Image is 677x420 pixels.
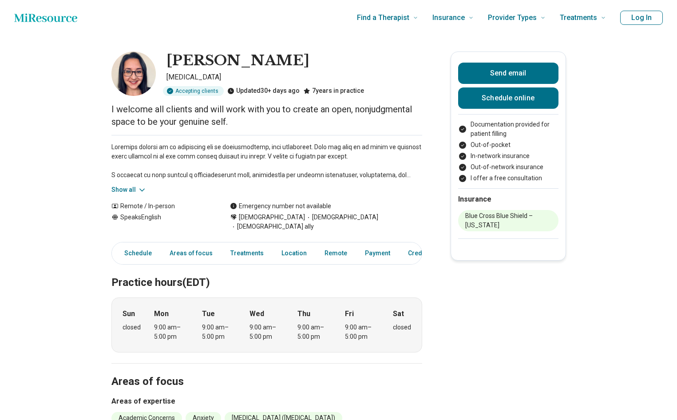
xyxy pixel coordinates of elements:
a: Payment [360,244,396,262]
button: Log In [620,11,663,25]
p: I welcome all clients and will work with you to create an open, nonjudgmental space to be your ge... [111,103,422,128]
div: Updated 30+ days ago [227,86,300,96]
li: Documentation provided for patient filling [458,120,558,139]
div: closed [123,323,141,332]
a: Credentials [403,244,447,262]
li: I offer a free consultation [458,174,558,183]
div: 9:00 am – 5:00 pm [202,323,236,341]
strong: Thu [297,309,310,319]
span: [DEMOGRAPHIC_DATA] ally [230,222,314,231]
div: 9:00 am – 5:00 pm [154,323,188,341]
a: Schedule [114,244,157,262]
span: Insurance [432,12,465,24]
div: Speaks English [111,213,212,231]
a: Schedule online [458,87,558,109]
div: Emergency number not available [230,202,331,211]
div: When does the program meet? [111,297,422,353]
div: 9:00 am – 5:00 pm [249,323,284,341]
a: Remote [319,244,352,262]
div: Accepting clients [163,86,224,96]
a: Location [276,244,312,262]
span: Provider Types [488,12,537,24]
span: Treatments [560,12,597,24]
p: [MEDICAL_DATA] [166,72,422,83]
div: 9:00 am – 5:00 pm [297,323,332,341]
a: Treatments [225,244,269,262]
li: Out-of-pocket [458,140,558,150]
strong: Sat [393,309,404,319]
span: [DEMOGRAPHIC_DATA] [239,213,305,222]
h2: Practice hours (EDT) [111,254,422,290]
div: 7 years in practice [303,86,364,96]
strong: Sun [123,309,135,319]
ul: Payment options [458,120,558,183]
img: Sonia Altavilla, Psychologist [111,52,156,96]
a: Areas of focus [164,244,218,262]
strong: Tue [202,309,215,319]
h2: Insurance [458,194,558,205]
div: closed [393,323,411,332]
h2: Areas of focus [111,353,422,389]
a: Home page [14,9,77,27]
div: 9:00 am – 5:00 pm [345,323,379,341]
strong: Mon [154,309,169,319]
strong: Wed [249,309,264,319]
span: Find a Therapist [357,12,409,24]
li: Out-of-network insurance [458,162,558,172]
strong: Fri [345,309,354,319]
div: Remote / In-person [111,202,212,211]
h3: Areas of expertise [111,396,422,407]
span: [DEMOGRAPHIC_DATA] [305,213,378,222]
p: Loremips dolorsi am co adipiscing eli se doeiusmodtemp, inci utlaboreet. Dolo mag aliq en ad mini... [111,143,422,180]
li: Blue Cross Blue Shield – [US_STATE] [458,210,558,231]
li: In-network insurance [458,151,558,161]
button: Show all [111,185,146,194]
h1: [PERSON_NAME] [166,52,309,70]
button: Send email [458,63,558,84]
